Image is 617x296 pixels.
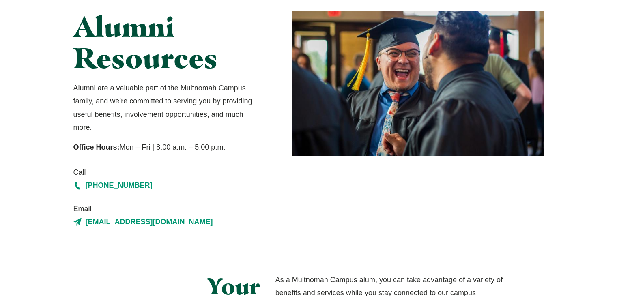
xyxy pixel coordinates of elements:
p: Mon – Fri | 8:00 a.m. – 5:00 p.m. [73,141,260,154]
strong: Office Hours: [73,143,120,151]
span: Email [73,202,260,215]
h1: Alumni Resources [73,11,260,73]
a: [PHONE_NUMBER] [73,179,260,192]
span: Call [73,166,260,179]
img: Two Graduates Laughing [292,11,544,156]
a: [EMAIL_ADDRESS][DOMAIN_NAME] [73,215,260,228]
p: Alumni are a valuable part of the Multnomah Campus family, and we’re committed to serving you by ... [73,82,260,134]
